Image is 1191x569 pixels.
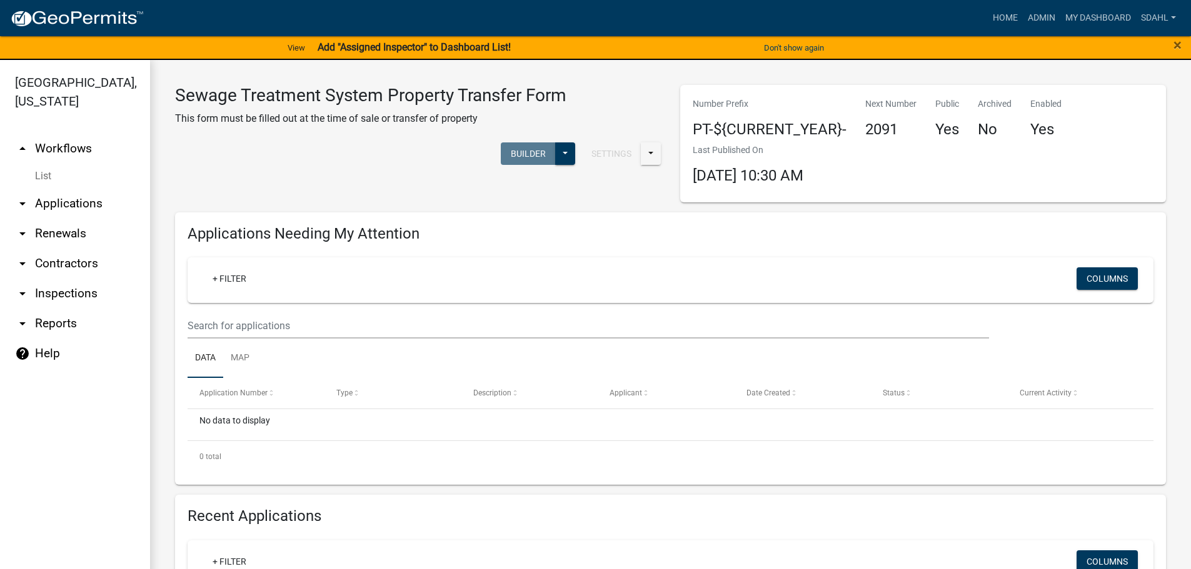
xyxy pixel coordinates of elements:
div: 0 total [188,441,1153,472]
a: Data [188,339,223,379]
p: Next Number [865,97,917,111]
datatable-header-cell: Type [324,378,461,408]
span: Applicant [610,388,642,397]
h3: Sewage Treatment System Property Transfer Form [175,85,566,106]
div: No data to display [188,409,1153,440]
datatable-header-cell: Application Number [188,378,324,408]
p: Number Prefix [693,97,847,111]
a: + Filter [203,267,256,290]
datatable-header-cell: Date Created [734,378,871,408]
i: arrow_drop_up [15,141,30,156]
input: Search for applications [188,313,989,339]
a: Map [223,339,257,379]
datatable-header-cell: Status [871,378,1008,408]
button: Don't show again [759,37,829,58]
datatable-header-cell: Current Activity [1007,378,1144,408]
a: My Dashboard [1060,6,1136,30]
button: Builder [501,142,556,165]
i: arrow_drop_down [15,316,30,331]
p: Last Published On [693,144,803,157]
p: Enabled [1030,97,1062,111]
a: View [283,37,310,58]
a: Admin [1023,6,1060,30]
button: Close [1173,37,1182,52]
i: arrow_drop_down [15,286,30,301]
i: help [15,346,30,361]
datatable-header-cell: Applicant [598,378,735,408]
i: arrow_drop_down [15,226,30,241]
span: Current Activity [1020,388,1072,397]
span: Application Number [199,388,268,397]
i: arrow_drop_down [15,196,30,211]
strong: Add "Assigned Inspector" to Dashboard List! [318,41,511,53]
span: [DATE] 10:30 AM [693,167,803,184]
a: Home [988,6,1023,30]
h4: 2091 [865,121,917,139]
button: Settings [581,142,641,165]
button: Columns [1077,267,1138,290]
p: This form must be filled out at the time of sale or transfer of property [175,111,566,126]
h4: No [978,121,1012,139]
datatable-header-cell: Description [461,378,598,408]
p: Archived [978,97,1012,111]
span: Date Created [746,388,790,397]
h4: PT-${CURRENT_YEAR}- [693,121,847,139]
i: arrow_drop_down [15,256,30,271]
a: sdahl [1136,6,1181,30]
p: Public [935,97,959,111]
span: Type [336,388,353,397]
h4: Recent Applications [188,507,1153,525]
span: Status [883,388,905,397]
span: Description [473,388,511,397]
h4: Yes [1030,121,1062,139]
h4: Applications Needing My Attention [188,225,1153,243]
h4: Yes [935,121,959,139]
span: × [1173,36,1182,54]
